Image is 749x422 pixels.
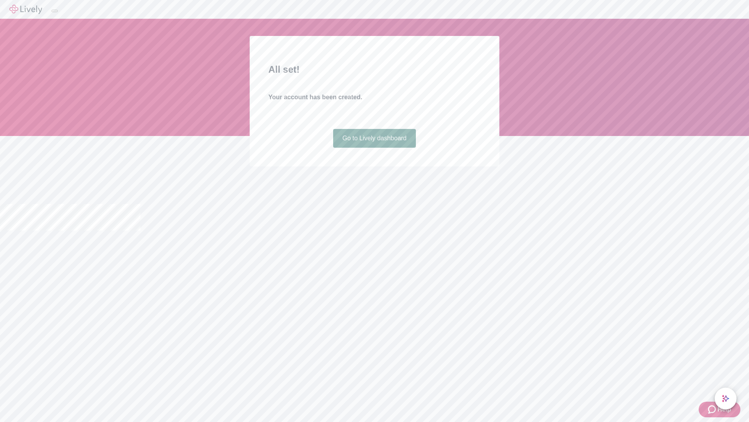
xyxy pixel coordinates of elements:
[51,10,58,12] button: Log out
[717,405,731,414] span: Help
[699,402,740,417] button: Zendesk support iconHelp
[333,129,416,148] a: Go to Lively dashboard
[268,93,481,102] h4: Your account has been created.
[708,405,717,414] svg: Zendesk support icon
[715,388,737,409] button: chat
[722,395,729,402] svg: Lively AI Assistant
[9,5,42,14] img: Lively
[268,63,481,77] h2: All set!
